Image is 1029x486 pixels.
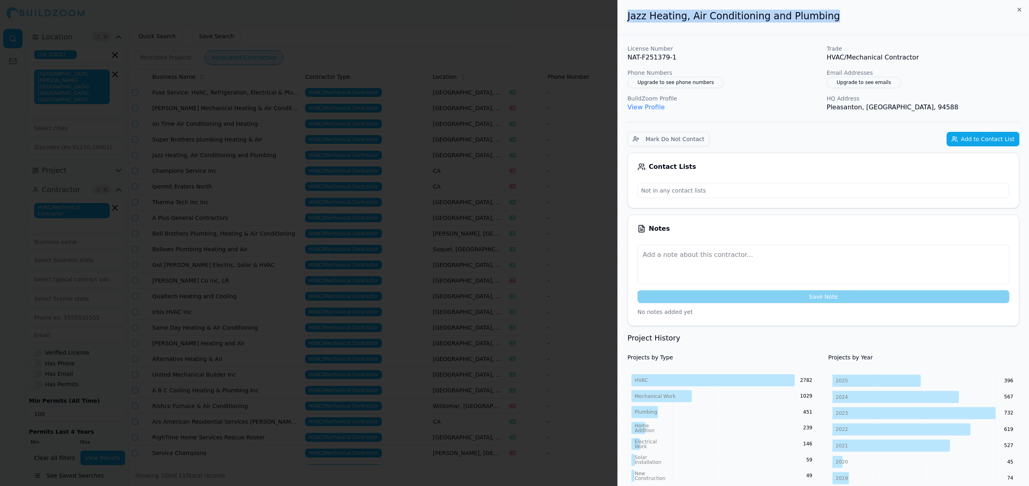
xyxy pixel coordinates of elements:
p: NAT-F251379-1 [627,53,820,62]
tspan: 2021 [836,443,848,449]
text: 45 [1007,459,1013,465]
tspan: Work [635,444,647,449]
tspan: Home [635,423,649,429]
tspan: Installation [635,459,661,465]
text: 567 [1004,394,1013,400]
p: License Number [627,45,820,53]
div: Notes [637,225,1009,233]
p: Phone Numbers [627,69,820,77]
h4: Projects by Year [828,353,1020,361]
tspan: Plumbing [635,409,657,415]
tspan: 2020 [836,459,848,465]
h3: Project History [627,332,1019,344]
p: HVAC/Mechanical Contractor [827,53,1020,62]
tspan: Mechanical Work [635,394,676,399]
p: Trade [827,45,1020,53]
p: Not in any contact lists [638,183,1009,198]
button: Upgrade to see emails [827,77,901,88]
tspan: 2023 [836,410,848,416]
tspan: Solar [635,455,647,460]
tspan: 2024 [836,394,848,400]
p: Email Addresses [827,69,1020,77]
a: View Profile [627,103,665,111]
tspan: Addition [635,428,655,433]
p: No notes added yet [637,308,1009,316]
text: 1029 [800,393,812,399]
text: 619 [1004,427,1013,432]
text: 74 [1007,475,1013,481]
tspan: 2025 [836,378,848,383]
button: Upgrade to see phone numbers [627,77,724,88]
tspan: Electrical [635,439,657,445]
button: Add to Contact List [947,132,1019,146]
text: 527 [1004,443,1013,448]
text: 239 [803,425,812,431]
text: 59 [806,457,812,463]
h4: Projects by Type [627,353,819,361]
text: 732 [1004,410,1013,416]
tspan: New [635,471,645,476]
text: 2782 [800,377,812,383]
p: Pleasanton, [GEOGRAPHIC_DATA], 94588 [827,103,1020,112]
p: BuildZoom Profile [627,94,820,103]
text: 146 [803,441,812,447]
text: 49 [806,473,812,478]
tspan: Construction [635,476,665,481]
button: Mark Do Not Contact [627,132,709,146]
tspan: 2019 [836,476,848,481]
div: Contact Lists [637,163,1009,171]
h2: Jazz Heating, Air Conditioning and Plumbing [627,10,1019,23]
p: HQ Address [827,94,1020,103]
tspan: 2022 [836,427,848,432]
text: 451 [803,409,812,415]
tspan: HVAC [635,377,648,383]
text: 396 [1004,378,1013,383]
